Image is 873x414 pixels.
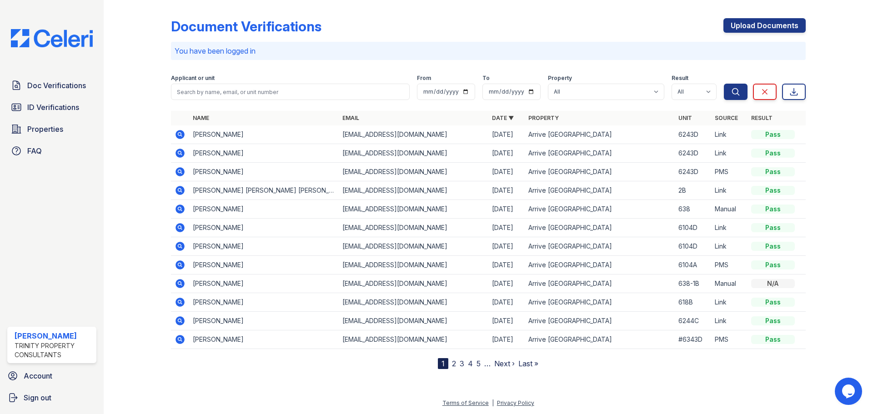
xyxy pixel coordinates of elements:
td: [DATE] [488,237,525,256]
td: Link [711,181,748,200]
a: 4 [468,359,473,368]
td: [PERSON_NAME] [189,293,339,312]
a: 2 [452,359,456,368]
td: Link [711,144,748,163]
a: Name [193,115,209,121]
td: [EMAIL_ADDRESS][DOMAIN_NAME] [339,144,488,163]
div: Pass [751,130,795,139]
a: Next › [494,359,515,368]
span: Doc Verifications [27,80,86,91]
a: Result [751,115,773,121]
a: Properties [7,120,96,138]
td: [PERSON_NAME] [189,163,339,181]
td: Arrive [GEOGRAPHIC_DATA] [525,125,674,144]
td: 6104D [675,219,711,237]
a: Doc Verifications [7,76,96,95]
input: Search by name, email, or unit number [171,84,410,100]
div: Trinity Property Consultants [15,341,93,359]
td: Arrive [GEOGRAPHIC_DATA] [525,200,674,219]
td: 6104D [675,237,711,256]
td: [EMAIL_ADDRESS][DOMAIN_NAME] [339,293,488,312]
td: 6243D [675,144,711,163]
a: Privacy Policy [497,399,534,406]
img: CE_Logo_Blue-a8612792a0a2168367f1c8372b55b34899dd931a85d93a1a3d3e32e68fde9ad4.png [4,29,100,47]
td: #6343D [675,330,711,349]
div: Pass [751,242,795,251]
td: [EMAIL_ADDRESS][DOMAIN_NAME] [339,274,488,293]
td: 638-1B [675,274,711,293]
a: Property [528,115,559,121]
td: [DATE] [488,163,525,181]
td: [PERSON_NAME] [189,312,339,330]
label: Applicant or unit [171,75,215,82]
td: [EMAIL_ADDRESS][DOMAIN_NAME] [339,312,488,330]
td: [DATE] [488,274,525,293]
td: 618B [675,293,711,312]
label: Result [672,75,688,82]
td: Link [711,312,748,330]
a: Date ▼ [492,115,514,121]
td: [PERSON_NAME] [189,200,339,219]
td: [DATE] [488,181,525,200]
label: From [417,75,431,82]
td: [EMAIL_ADDRESS][DOMAIN_NAME] [339,163,488,181]
div: N/A [751,279,795,288]
a: Upload Documents [723,18,806,33]
td: Arrive [GEOGRAPHIC_DATA] [525,274,674,293]
td: [DATE] [488,200,525,219]
span: Sign out [24,392,51,403]
label: Property [548,75,572,82]
td: 6243D [675,163,711,181]
td: Arrive [GEOGRAPHIC_DATA] [525,144,674,163]
div: Pass [751,223,795,232]
td: Arrive [GEOGRAPHIC_DATA] [525,330,674,349]
td: Arrive [GEOGRAPHIC_DATA] [525,163,674,181]
td: Arrive [GEOGRAPHIC_DATA] [525,293,674,312]
button: Sign out [4,389,100,407]
td: Arrive [GEOGRAPHIC_DATA] [525,312,674,330]
a: Account [4,367,100,385]
td: [PERSON_NAME] [189,330,339,349]
td: Link [711,293,748,312]
div: Pass [751,167,795,176]
span: Account [24,370,52,381]
td: Arrive [GEOGRAPHIC_DATA] [525,219,674,237]
div: Pass [751,260,795,269]
span: Properties [27,124,63,135]
td: [DATE] [488,256,525,274]
iframe: chat widget [835,378,864,405]
td: 6244C [675,312,711,330]
td: [PERSON_NAME] [189,125,339,144]
td: Arrive [GEOGRAPHIC_DATA] [525,237,674,256]
td: Link [711,219,748,237]
div: Pass [751,205,795,214]
a: Terms of Service [442,399,489,406]
td: PMS [711,330,748,349]
td: [DATE] [488,144,525,163]
label: To [482,75,490,82]
div: Pass [751,149,795,158]
td: [PERSON_NAME] [189,256,339,274]
td: [PERSON_NAME] [189,237,339,256]
td: PMS [711,163,748,181]
td: [PERSON_NAME] [189,219,339,237]
span: ID Verifications [27,102,79,113]
td: Manual [711,274,748,293]
td: [EMAIL_ADDRESS][DOMAIN_NAME] [339,330,488,349]
td: [DATE] [488,125,525,144]
a: 5 [477,359,481,368]
td: Arrive [GEOGRAPHIC_DATA] [525,256,674,274]
td: [DATE] [488,312,525,330]
div: | [492,399,494,406]
td: 638 [675,200,711,219]
span: … [484,358,491,369]
td: [DATE] [488,293,525,312]
a: Email [342,115,359,121]
td: 2B [675,181,711,200]
p: You have been logged in [175,45,802,56]
td: Manual [711,200,748,219]
td: Arrive [GEOGRAPHIC_DATA] [525,181,674,200]
div: Pass [751,298,795,307]
span: FAQ [27,145,42,156]
td: PMS [711,256,748,274]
